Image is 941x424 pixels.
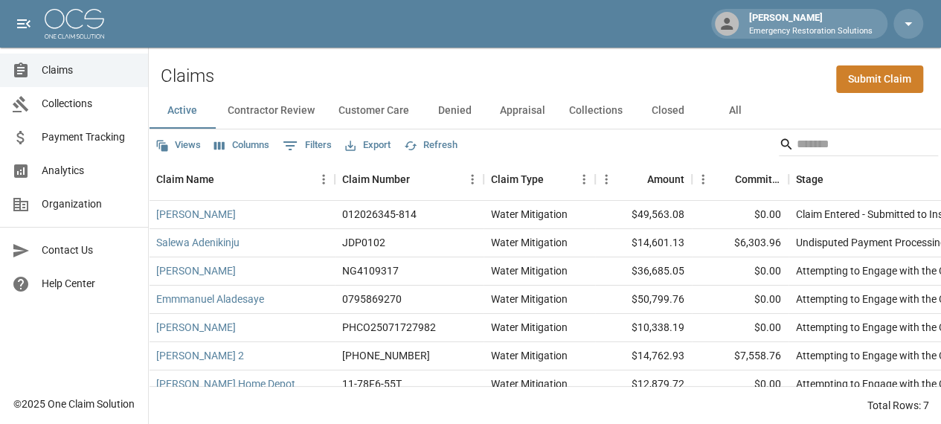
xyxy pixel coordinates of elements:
span: Organization [42,196,136,212]
button: Sort [823,169,844,190]
button: Menu [595,168,617,190]
div: Claim Number [342,158,410,200]
button: Sort [410,169,431,190]
button: Show filters [279,134,335,158]
div: $0.00 [692,314,789,342]
button: Menu [692,168,714,190]
a: [PERSON_NAME] 2 [156,348,244,363]
button: Sort [714,169,735,190]
div: $49,563.08 [595,201,692,229]
button: Customer Care [327,93,421,129]
a: Submit Claim [836,65,923,93]
button: Sort [626,169,647,190]
div: [PERSON_NAME] [743,10,879,37]
div: Water Mitigation [491,292,568,306]
div: $6,303.96 [692,229,789,257]
button: Sort [544,169,565,190]
div: Water Mitigation [491,376,568,391]
div: $12,879.72 [595,370,692,399]
div: $0.00 [692,257,789,286]
div: Claim Number [335,158,484,200]
div: Claim Name [149,158,335,200]
div: Water Mitigation [491,348,568,363]
span: Analytics [42,163,136,179]
div: Water Mitigation [491,263,568,278]
div: Committed Amount [692,158,789,200]
div: $0.00 [692,370,789,399]
div: Total Rows: 7 [867,398,929,413]
button: Denied [421,93,488,129]
div: Claim Type [491,158,544,200]
button: open drawer [9,9,39,39]
h2: Claims [161,65,214,87]
p: Emergency Restoration Solutions [749,25,873,38]
a: Salewa Adenikinju [156,235,240,250]
button: Collections [557,93,635,129]
div: $0.00 [692,201,789,229]
div: 300-0410183-2025 [342,348,430,363]
div: $36,685.05 [595,257,692,286]
button: Export [341,134,394,157]
a: [PERSON_NAME] [156,207,236,222]
a: [PERSON_NAME] Home Depot [156,376,295,391]
a: Emmmanuel Aladesaye [156,292,264,306]
div: $10,338.19 [595,314,692,342]
div: JDP0102 [342,235,385,250]
div: $7,558.76 [692,342,789,370]
img: ocs-logo-white-transparent.png [45,9,104,39]
div: PHCO25071727982 [342,320,436,335]
div: Search [779,132,938,159]
div: Claim Name [156,158,214,200]
div: Water Mitigation [491,235,568,250]
div: NG4109317 [342,263,399,278]
div: $50,799.76 [595,286,692,314]
button: Menu [312,168,335,190]
button: Contractor Review [216,93,327,129]
div: $0.00 [692,286,789,314]
button: Views [152,134,205,157]
button: Sort [214,169,235,190]
span: Claims [42,62,136,78]
button: Select columns [211,134,273,157]
button: Refresh [400,134,461,157]
div: Amount [595,158,692,200]
button: Active [149,93,216,129]
button: All [701,93,768,129]
div: dynamic tabs [149,93,941,129]
a: [PERSON_NAME] [156,320,236,335]
span: Payment Tracking [42,129,136,145]
div: 11-78F6-55T [342,376,402,391]
div: 012026345-814 [342,207,417,222]
div: Water Mitigation [491,320,568,335]
div: Amount [647,158,684,200]
div: Committed Amount [735,158,781,200]
button: Closed [635,93,701,129]
div: © 2025 One Claim Solution [13,396,135,411]
div: Stage [796,158,823,200]
button: Menu [461,168,484,190]
button: Menu [573,168,595,190]
span: Collections [42,96,136,112]
div: 0795869270 [342,292,402,306]
a: [PERSON_NAME] [156,263,236,278]
div: Water Mitigation [491,207,568,222]
button: Appraisal [488,93,557,129]
div: Claim Type [484,158,595,200]
span: Contact Us [42,242,136,258]
div: $14,762.93 [595,342,692,370]
div: $14,601.13 [595,229,692,257]
span: Help Center [42,276,136,292]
